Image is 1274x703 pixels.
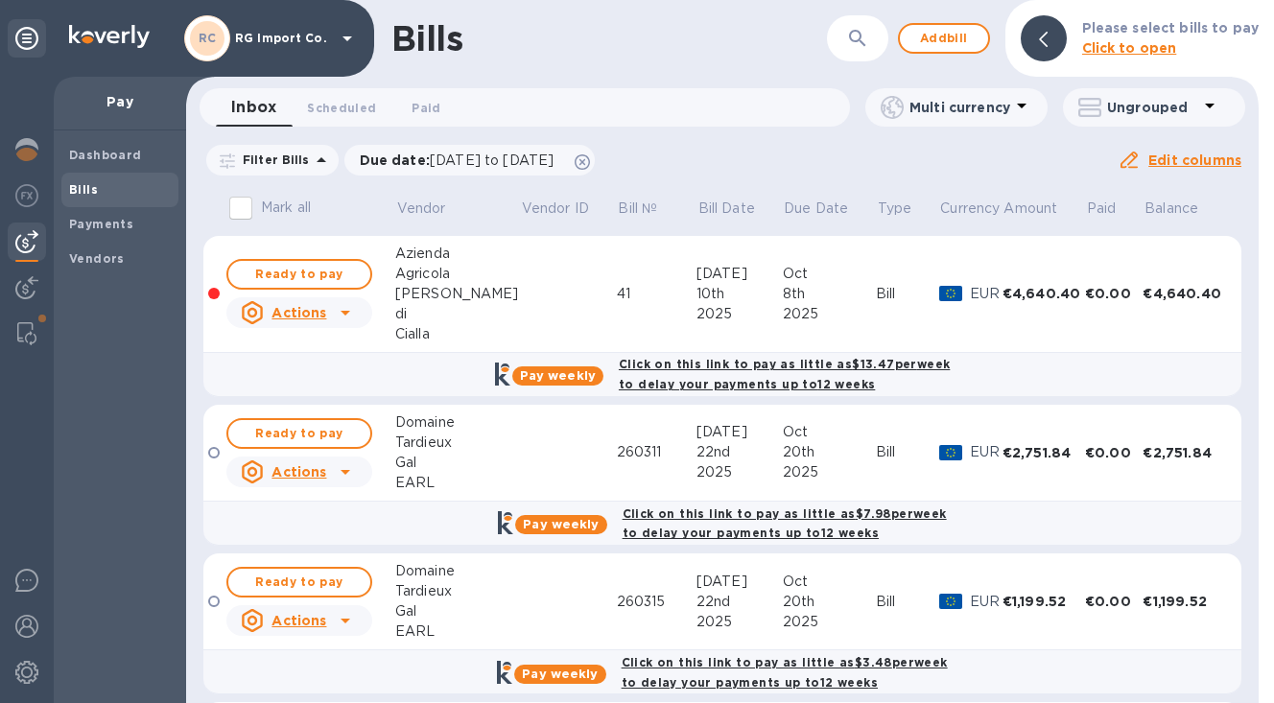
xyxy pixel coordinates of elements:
[226,259,372,290] button: Ready to pay
[244,571,355,594] span: Ready to pay
[618,199,657,219] p: Bill №
[1003,199,1057,219] p: Amount
[696,462,783,482] div: 2025
[395,264,520,284] div: Agricola
[783,462,877,482] div: 2025
[915,27,973,50] span: Add bill
[1003,199,1082,219] span: Amount
[783,264,877,284] div: Oct
[430,152,554,168] span: [DATE] to [DATE]
[784,199,848,219] p: Due Date
[1087,199,1117,219] p: Paid
[970,442,1003,462] p: EUR
[696,612,783,632] div: 2025
[617,442,696,462] div: 260311
[1148,152,1241,168] u: Edit columns
[909,98,1010,117] p: Multi currency
[1003,443,1085,462] div: €2,751.84
[226,567,372,598] button: Ready to pay
[619,357,950,391] b: Click on this link to pay as little as $13.47 per week to delay your payments up to 12 weeks
[522,667,598,681] b: Pay weekly
[231,94,276,121] span: Inbox
[878,199,912,219] p: Type
[1087,199,1142,219] span: Paid
[69,92,171,111] p: Pay
[783,572,877,592] div: Oct
[307,98,376,118] span: Scheduled
[1003,592,1085,611] div: €1,199.52
[520,368,596,383] b: Pay weekly
[244,263,355,286] span: Ready to pay
[395,433,520,453] div: Tardieux
[696,304,783,324] div: 2025
[69,25,150,48] img: Logo
[698,199,780,219] span: Bill Date
[69,251,125,266] b: Vendors
[395,244,520,264] div: Azienda
[395,453,520,473] div: Gal
[783,284,877,304] div: 8th
[412,98,440,118] span: Paid
[1082,40,1177,56] b: Click to open
[69,148,142,162] b: Dashboard
[617,592,696,612] div: 260315
[784,199,873,219] span: Due Date
[235,152,310,168] p: Filter Bills
[395,621,520,642] div: EARL
[395,412,520,433] div: Domaine
[1143,592,1225,611] div: €1,199.52
[395,601,520,621] div: Gal
[395,581,520,601] div: Tardieux
[523,517,599,531] b: Pay weekly
[1144,199,1198,219] p: Balance
[698,199,755,219] p: Bill Date
[271,305,326,320] u: Actions
[395,473,520,493] div: EARL
[876,442,939,462] div: Bill
[1085,592,1144,611] div: €0.00
[1082,20,1259,35] b: Please select bills to pay
[15,184,38,207] img: Foreign exchange
[940,199,1000,219] p: Currency
[397,199,446,219] p: Vendor
[783,422,877,442] div: Oct
[970,284,1003,304] p: EUR
[244,422,355,445] span: Ready to pay
[522,199,589,219] p: Vendor ID
[522,199,614,219] span: Vendor ID
[395,304,520,324] div: di
[69,182,98,197] b: Bills
[1085,284,1144,303] div: €0.00
[1003,284,1085,303] div: €4,640.40
[344,145,596,176] div: Due date:[DATE] to [DATE]
[783,304,877,324] div: 2025
[878,199,937,219] span: Type
[876,284,939,304] div: Bill
[395,324,520,344] div: Cialla
[696,422,783,442] div: [DATE]
[1107,98,1198,117] p: Ungrouped
[397,199,471,219] span: Vendor
[226,418,372,449] button: Ready to pay
[783,442,877,462] div: 20th
[696,572,783,592] div: [DATE]
[8,19,46,58] div: Unpin categories
[1143,443,1225,462] div: €2,751.84
[876,592,939,612] div: Bill
[696,284,783,304] div: 10th
[360,151,564,170] p: Due date :
[271,464,326,480] u: Actions
[395,561,520,581] div: Domaine
[623,506,947,541] b: Click on this link to pay as little as $7.98 per week to delay your payments up to 12 weeks
[696,442,783,462] div: 22nd
[271,613,326,628] u: Actions
[696,592,783,612] div: 22nd
[1143,284,1225,303] div: €4,640.40
[618,199,682,219] span: Bill №
[696,264,783,284] div: [DATE]
[261,198,311,218] p: Mark all
[235,32,331,45] p: RG Import Co.
[391,18,462,59] h1: Bills
[783,612,877,632] div: 2025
